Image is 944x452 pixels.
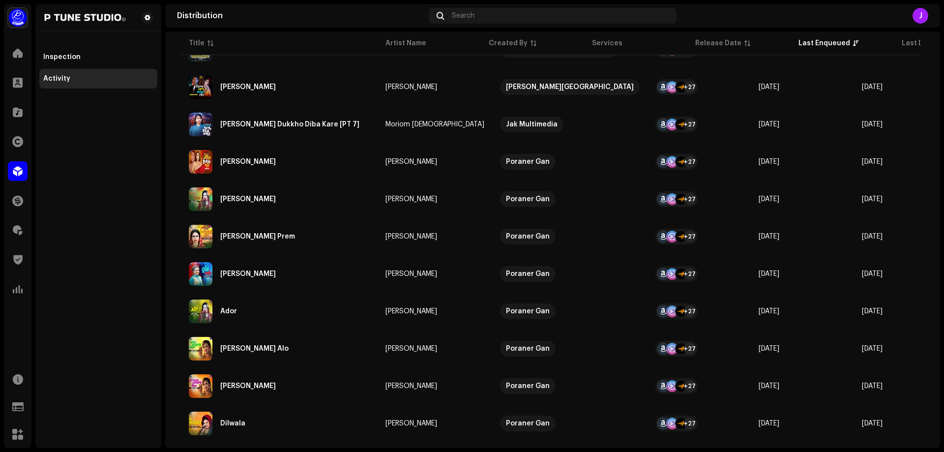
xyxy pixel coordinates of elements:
span: Oct 7, 2025 [759,84,779,90]
div: Poraner Gan [506,378,550,394]
span: Jak Multimedia [500,117,640,132]
span: Poraner Gan [500,191,640,207]
div: +27 [684,418,696,429]
div: +27 [684,343,696,355]
div: Moriom [DEMOGRAPHIC_DATA] [385,121,484,128]
div: Manush Chena Boro Daye [220,158,276,165]
div: [PERSON_NAME] [385,233,437,240]
span: Babli Sorkar [385,345,484,352]
div: +27 [684,193,696,205]
img: 014156fc-5ea7-42a8-85d9-84b6ed52d0f4 [43,12,126,24]
img: a1d215fc-fd9b-4407-aa42-91617e82e045 [189,412,212,435]
span: Oct 4, 2025 [862,196,883,203]
div: Ami Morle Dukkho Diba Kare [PT 7] [220,121,359,128]
img: a7acb1e8-d81c-4df6-a606-e5b00af3f0c5 [189,225,212,248]
span: Oct 5, 2023 [759,345,779,352]
div: Title [189,38,205,48]
span: Nov 8, 2023 [759,158,779,165]
span: Search [452,12,474,20]
img: 0aaf160c-88ef-4732-bcc1-7867c4e377b3 [189,300,212,323]
span: Oct 6, 2023 [759,196,779,203]
div: Dilwala [220,420,245,427]
div: [PERSON_NAME] [385,345,437,352]
div: [PERSON_NAME] [385,271,437,277]
div: [PERSON_NAME] [385,383,437,390]
span: Oct 4, 2025 [862,420,883,427]
div: Release Date [695,38,741,48]
re-m-nav-item: Activity [39,69,157,89]
span: Oct 4, 2025 [862,158,883,165]
span: Oct 6, 2023 [759,271,779,277]
div: Poraner Gan [506,191,550,207]
img: eb6ac86b-0004-43c9-a832-d7a2bade1401 [189,262,212,286]
span: Poraner Gan [500,229,640,244]
span: Babli Sorkar [385,383,484,390]
span: Oct 5, 2023 [759,308,779,315]
div: [PERSON_NAME] [385,420,437,427]
div: Jak Multimedia [506,117,558,132]
div: +27 [684,119,696,130]
span: Sheuli Dewan [385,233,484,240]
span: Oct 4, 2025 [862,345,883,352]
span: Oct 4, 2025 [862,308,883,315]
span: Oct 4, 2025 [759,121,779,128]
span: Babli Sorkar [385,308,484,315]
span: Poraner Gan [500,341,640,357]
div: Sarther Ai Duniyay [220,196,276,203]
div: Shikhaiya Prem [220,233,295,240]
span: Oct 4, 2025 [862,383,883,390]
img: fb8e64b7-a472-44f6-843e-12536b540456 [189,150,212,174]
div: Bagane Chander Alo [220,345,289,352]
img: 56fdca0c-78bf-4a7c-93cc-27812c41c558 [189,337,212,361]
div: [PERSON_NAME] [385,158,437,165]
span: Sharmin Akter [385,158,484,165]
div: Poraner Gan [506,341,550,357]
div: [PERSON_NAME][GEOGRAPHIC_DATA] [506,79,634,95]
div: +27 [684,268,696,280]
img: 2c88bf5c-4a1f-43cf-bdf1-8b3ba2d412f1 [189,187,212,211]
re-m-nav-item: Inspection [39,47,157,67]
div: Tumi Ami [220,271,276,277]
span: Poraner Gan [500,154,640,170]
img: 5b45d61c-33df-421c-9c9d-6dc9d7a713e1 [189,75,212,99]
img: 3a6dccb6-4899-4d63-8c41-c13440615d22 [189,374,212,398]
div: +27 [684,380,696,392]
div: Poraner Gan [506,154,550,170]
span: Poraner Gan [500,416,640,431]
img: a1dd4b00-069a-4dd5-89ed-38fbdf7e908f [8,8,28,28]
div: [PERSON_NAME] [385,84,437,90]
span: Oct 4, 2025 [862,121,883,128]
div: Last Enqueued [798,38,850,48]
div: Distribution [177,12,425,20]
img: e5b216c1-2a72-4be1-9e4f-03f997b83d3a [189,113,212,136]
span: Babli Sorkar [385,196,484,203]
span: Oct 6, 2023 [759,233,779,240]
div: +27 [684,81,696,93]
div: +27 [684,305,696,317]
div: Poraner Gan [506,266,550,282]
div: Poraner Gan [506,416,550,431]
span: Poraner Gan [500,266,640,282]
span: Moriom Islam [385,121,484,128]
span: Oct 7, 2025 [862,84,883,90]
div: Inspection [43,53,81,61]
span: Sourav Music Center [500,79,640,95]
div: [PERSON_NAME] [385,308,437,315]
div: Activity [43,75,70,83]
div: J [913,8,928,24]
span: Oct 4, 2023 [759,420,779,427]
div: Ador [220,308,237,315]
div: Poraner Gan [506,229,550,244]
div: [PERSON_NAME] [385,196,437,203]
span: Poraner Gan [500,378,640,394]
span: Nishita Barua [385,271,484,277]
div: Created By [489,38,528,48]
span: Oct 4, 2025 [862,271,883,277]
div: Ghum Ashena Tomar Chintay [220,383,276,390]
div: Jindha Lash Koira Geli [220,84,276,90]
span: Oct 4, 2025 [862,233,883,240]
div: +27 [684,156,696,168]
span: Babli Sorkar [385,420,484,427]
span: Najmul Hasan [385,84,484,90]
span: Poraner Gan [500,303,640,319]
